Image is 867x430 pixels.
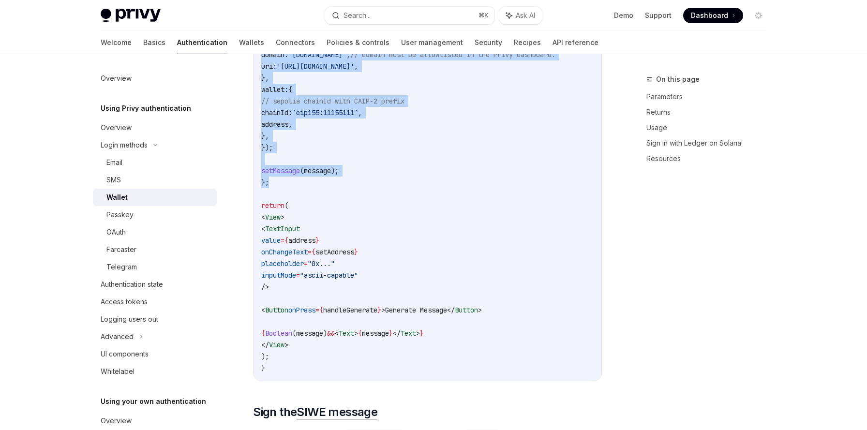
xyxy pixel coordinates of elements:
span: Text [339,329,354,338]
a: Passkey [93,206,217,223]
span: }; [261,178,269,187]
span: { [358,329,362,338]
span: handleGenerate [323,306,377,314]
span: = [308,248,312,256]
span: "ascii-capable" [300,271,358,280]
a: Overview [93,119,217,136]
div: Access tokens [101,296,148,308]
a: Logging users out [93,311,217,328]
span: ( [300,166,304,175]
div: UI components [101,348,149,360]
span: ( [292,329,296,338]
div: Login methods [101,139,148,151]
span: ); [261,352,269,361]
div: Search... [344,10,371,21]
a: Overview [93,70,217,87]
span: < [261,306,265,314]
a: Access tokens [93,293,217,311]
div: SMS [106,174,121,186]
span: message [362,329,389,338]
span: View [269,341,284,349]
span: }); [261,143,273,152]
a: Usage [646,120,774,135]
a: SMS [93,171,217,189]
a: Dashboard [683,8,743,23]
span: { [284,236,288,245]
span: Generate Message [385,306,447,314]
span: Text [401,329,416,338]
span: }, [261,74,269,82]
span: address [261,120,288,129]
span: < [335,329,339,338]
a: Wallets [239,31,264,54]
span: '[DOMAIN_NAME]' [288,50,346,59]
span: </ [447,306,455,314]
div: Authentication state [101,279,163,290]
span: ⌘ K [478,12,489,19]
div: Email [106,157,122,168]
span: "0x..." [308,259,335,268]
span: setAddress [315,248,354,256]
span: } [389,329,393,338]
span: < [261,224,265,233]
h5: Using Privy authentication [101,103,191,114]
span: } [354,248,358,256]
img: light logo [101,9,161,22]
a: Demo [614,11,633,20]
a: Telegram [93,258,217,276]
button: Search...⌘K [325,7,494,24]
span: Boolean [265,329,292,338]
div: Whitelabel [101,366,135,377]
a: Farcaster [93,241,217,258]
span: wallet: [261,85,288,94]
a: SIWE message [297,405,377,419]
div: Logging users out [101,313,158,325]
span: = [296,271,300,280]
span: > [416,329,420,338]
span: inputMode [261,271,296,280]
div: Overview [101,415,132,427]
div: Farcaster [106,244,136,255]
div: Overview [101,122,132,133]
a: API reference [553,31,598,54]
div: Overview [101,73,132,84]
div: OAuth [106,226,126,238]
span: > [478,306,482,314]
span: chainId: [261,108,292,117]
span: value [261,236,281,245]
span: setMessage [261,166,300,175]
span: Dashboard [691,11,728,20]
a: Recipes [514,31,541,54]
a: Authentication state [93,276,217,293]
span: ); [331,166,339,175]
span: , [288,120,292,129]
span: , [358,108,362,117]
span: onChangeText [261,248,308,256]
div: Wallet [106,192,128,203]
span: Sign the [253,404,377,420]
span: Ask AI [516,11,535,20]
span: }, [261,132,269,140]
span: > [381,306,385,314]
a: User management [401,31,463,54]
span: '[URL][DOMAIN_NAME]' [277,62,354,71]
span: View [265,213,281,222]
span: </ [393,329,401,338]
a: UI components [93,345,217,363]
a: Authentication [177,31,227,54]
span: < [261,213,265,222]
span: return [261,201,284,210]
span: // domain must be allowlisted in the Privy dashboard. [350,50,555,59]
h5: Using your own authentication [101,396,206,407]
a: Security [475,31,502,54]
span: /> [261,282,269,291]
a: Sign in with Ledger on Solana [646,135,774,151]
span: { [261,329,265,338]
span: { [319,306,323,314]
span: } [377,306,381,314]
span: , [354,62,358,71]
span: `eip155:11155111` [292,108,358,117]
a: OAuth [93,223,217,241]
a: Connectors [276,31,315,54]
a: Wallet [93,189,217,206]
